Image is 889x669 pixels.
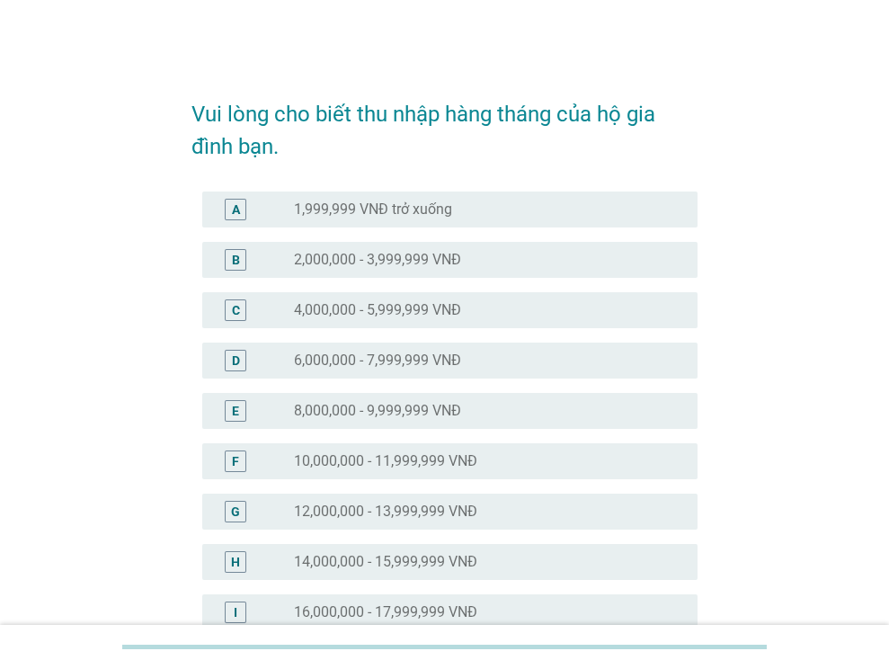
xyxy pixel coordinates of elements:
[232,300,240,319] div: C
[231,552,240,571] div: H
[232,200,240,219] div: A
[232,401,239,420] div: E
[294,402,461,420] label: 8,000,000 - 9,999,999 VNĐ
[234,602,237,621] div: I
[294,201,452,219] label: 1,999,999 VNĐ trở xuống
[232,351,240,370] div: D
[231,502,240,521] div: G
[294,352,461,370] label: 6,000,000 - 7,999,999 VNĐ
[294,503,477,521] label: 12,000,000 - 13,999,999 VNĐ
[294,452,477,470] label: 10,000,000 - 11,999,999 VNĐ
[232,250,240,269] div: B
[294,603,477,621] label: 16,000,000 - 17,999,999 VNĐ
[294,251,461,269] label: 2,000,000 - 3,999,999 VNĐ
[294,553,477,571] label: 14,000,000 - 15,999,999 VNĐ
[294,301,461,319] label: 4,000,000 - 5,999,999 VNĐ
[232,451,239,470] div: F
[191,80,698,163] h2: Vui lòng cho biết thu nhập hàng tháng của hộ gia đình bạn.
